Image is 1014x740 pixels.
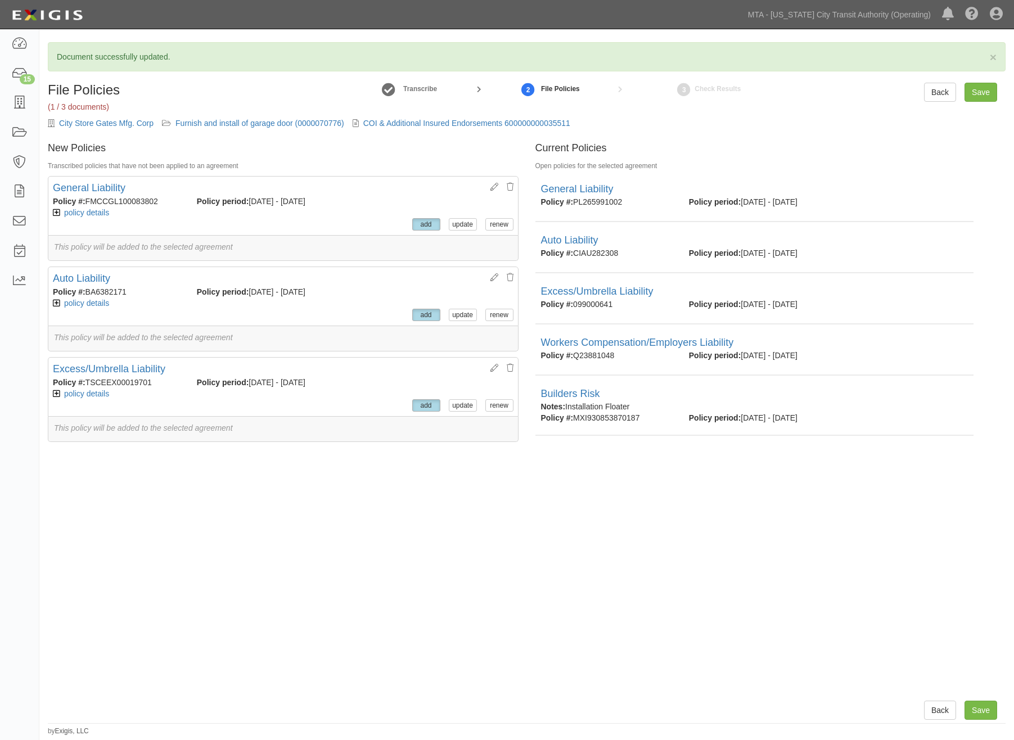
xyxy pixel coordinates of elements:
i: Help Center - Complianz [965,8,979,21]
a: Excess/Umbrella Liability [541,286,654,297]
a: Edit policy [482,181,498,192]
a: Furnish and install of garage door (0000070776) [175,119,344,128]
div: Q23881048 [533,350,680,361]
small: Transcribe [403,85,437,93]
strong: Policy #: [541,351,574,360]
a: policy details [53,299,109,308]
strong: Policy period: [689,197,741,206]
div: FMCCGL100083802 [53,196,197,207]
a: Edit policy [482,272,498,283]
button: add [412,399,440,412]
h4: Current Policies [535,143,1006,154]
div: [DATE] - [DATE] [197,286,398,297]
div: This policy will be added to the selected agreement [48,417,519,442]
button: update [449,309,477,321]
strong: Policy period: [689,249,741,258]
div: [DATE] - [DATE] [197,196,398,207]
small: Transcribed policies that have not been applied to an agreement [48,162,238,170]
button: add [412,218,440,231]
div: Installation Floater [541,401,968,412]
a: Workers Compensation/Employers Liability [541,337,734,348]
div: TSCEEX00019701 [53,377,197,388]
strong: Policy period: [197,378,249,387]
div: CIAU282308 [533,247,680,259]
strong: Policy #: [541,413,574,422]
button: update [449,218,477,231]
button: renew [485,218,513,231]
a: Builders Risk [541,388,600,399]
strong: Policy period: [197,287,249,296]
strong: Policy period: [197,197,249,206]
strong: Policy #: [541,300,574,309]
a: COI & Additional Insured Endorsements 600000000035511 [363,119,570,128]
div: PL265991002 [533,196,680,207]
strong: Policy period: [689,300,741,309]
div: This policy will be added to the selected agreement [48,236,519,261]
a: Delete policy [507,362,513,373]
input: Save [965,701,997,720]
a: Delete policy [507,272,513,283]
strong: Policy #: [53,197,85,206]
strong: 2 [520,83,537,97]
div: [DATE] - [DATE] [680,299,903,310]
button: renew [485,399,513,412]
div: 15 [20,74,35,84]
a: Back [924,701,956,720]
div: [DATE] - [DATE] [680,412,903,423]
a: General Liability [53,182,125,193]
div: [DATE] - [DATE] [680,196,903,207]
a: MTA - [US_STATE] City Transit Authority (Operating) [742,3,936,26]
a: Excess/Umbrella Liability [53,363,165,374]
a: Exigis, LLC [55,727,89,735]
h1: File Policies [48,83,120,97]
h5: (1 / 3 documents) [48,103,120,111]
a: Auto Liability [53,273,110,284]
strong: Policy #: [541,197,574,206]
a: Edit policy [482,362,498,373]
div: [DATE] - [DATE] [680,350,903,361]
div: MXI930853870187 [533,412,680,423]
a: policy details [53,389,109,398]
strong: 3 [675,83,692,97]
span: × [990,51,997,64]
a: General Liability [541,183,614,195]
button: add [412,309,440,321]
a: City Store Gates Mfg. Corp [59,119,154,128]
input: Save [965,83,997,102]
a: Edit Document [380,77,397,101]
h4: New Policies [48,143,519,154]
div: [DATE] - [DATE] [197,377,398,388]
strong: Policy period: [689,351,741,360]
a: policy details [53,208,109,217]
strong: Policy period: [689,413,741,422]
div: This policy will be added to the selected agreement [48,326,519,351]
a: Delete policy [507,181,513,192]
p: Document successfully updated. [57,51,997,62]
strong: Notes: [541,402,566,411]
button: update [449,399,477,412]
button: renew [485,309,513,321]
a: Transcribe [401,84,437,93]
button: Close [990,51,997,63]
div: 099000641 [533,299,680,310]
div: BA6382171 [53,286,197,297]
strong: Policy #: [53,287,85,296]
strong: Policy #: [53,378,85,387]
a: Check Results [675,77,692,101]
small: by [48,727,89,736]
img: Logo [8,5,86,25]
div: [DATE] - [DATE] [680,247,903,259]
a: Auto Liability [541,234,598,246]
strong: Policy #: [541,249,574,258]
small: File Policies [541,85,580,93]
a: Back [924,83,956,102]
small: Check Results [695,85,741,93]
small: Open policies for the selected agreement [535,162,657,170]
